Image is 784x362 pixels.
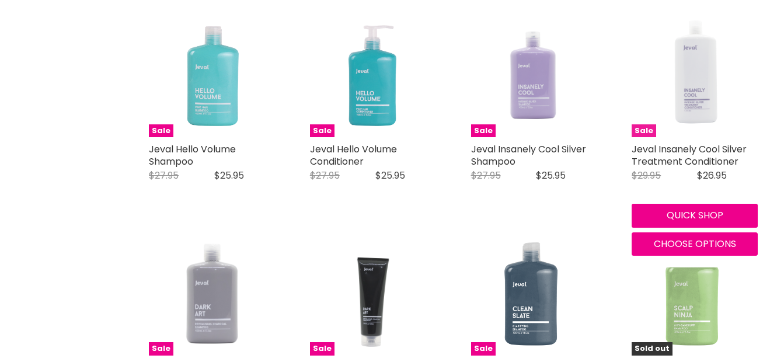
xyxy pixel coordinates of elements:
span: Sale [149,124,173,138]
span: Sold out [632,342,673,356]
a: Jeval Insanely Cool Silver Treatment Conditioner [632,142,747,168]
span: Sale [471,124,496,138]
span: $27.95 [310,169,340,182]
a: Jeval Scalp Ninja Anti- Dandruff Shampoo Sold out [632,229,758,356]
span: $29.95 [632,169,661,182]
a: Jeval Insanely Cool Silver Shampoo Jeval Insanely Cool Silver Shampoo Sale [471,12,597,138]
span: Sale [149,342,173,356]
a: Jeval Dark Art Revitalising Charcoal Treatment Sale [310,229,436,356]
span: $26.95 [697,169,727,182]
img: Jeval Dark Art Revitalising Charcoal Treatment [310,229,436,356]
img: Jeval Clean Slate Clarifying Shampoo [492,229,576,356]
span: Choose options [654,237,736,250]
span: Sale [310,124,334,138]
a: Jeval Insanely Cool Silver Treatment Conditioner Jeval Insanely Cool Silver Treatment Conditioner... [632,12,758,138]
img: Jeval Hello Volume Shampoo [171,12,253,138]
span: $25.95 [214,169,244,182]
img: Jeval Dark Art Revitalising Charcoal Shampoo [149,229,275,356]
a: Jeval Hello Volume Conditioner Jeval Hello Volume Conditioner Sale [310,12,436,138]
img: Jeval Hello Volume Conditioner [326,12,420,138]
span: Sale [632,124,656,138]
a: Jeval Clean Slate Clarifying Shampoo Jeval Clean Slate Clarifying Shampoo Sale [471,229,597,356]
a: Jeval Insanely Cool Silver Shampoo [471,142,586,168]
span: $27.95 [149,169,179,182]
img: Jeval Insanely Cool Silver Treatment Conditioner [632,12,758,138]
img: Jeval Insanely Cool Silver Shampoo [471,12,597,138]
span: $25.95 [375,169,405,182]
iframe: Gorgias live chat messenger [726,307,772,350]
a: Jeval Hello Volume Conditioner [310,142,397,168]
a: Jeval Hello Volume Shampoo [149,142,236,168]
a: Jeval Hello Volume Shampoo Jeval Hello Volume Shampoo Sale [149,12,275,138]
span: Sale [310,342,334,356]
button: Choose options [632,232,758,256]
span: $25.95 [536,169,566,182]
span: Sale [471,342,496,356]
img: Jeval Scalp Ninja Anti- Dandruff Shampoo [653,229,737,356]
button: Quick shop [632,204,758,227]
span: $27.95 [471,169,501,182]
a: Jeval Dark Art Revitalising Charcoal Shampoo Sale [149,229,275,356]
